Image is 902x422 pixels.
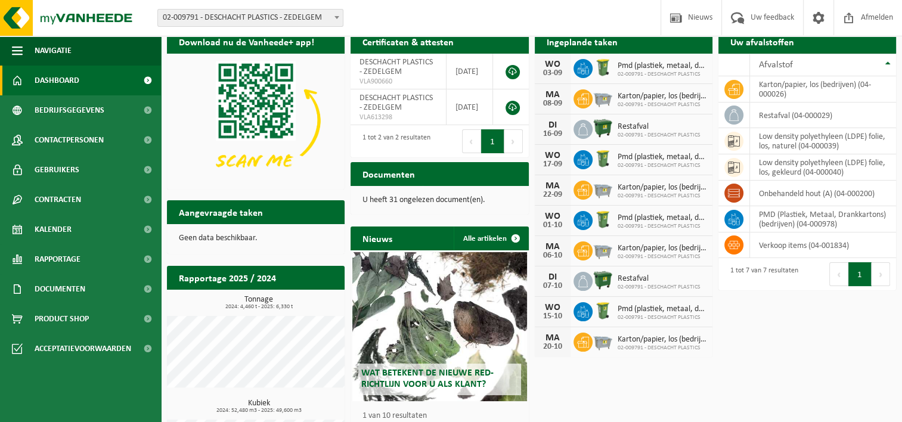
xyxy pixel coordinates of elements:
span: Restafval [618,122,700,132]
img: WB-1100-HPE-GN-01 [593,270,613,290]
span: Contactpersonen [35,125,104,155]
div: MA [541,333,565,343]
div: 16-09 [541,130,565,138]
span: Dashboard [35,66,79,95]
h2: Aangevraagde taken [167,200,275,224]
span: 02-009791 - DESCHACHT PLASTICS [618,223,706,230]
div: 03-09 [541,69,565,77]
span: 02-009791 - DESCHACHT PLASTICS [618,314,706,321]
div: 07-10 [541,282,565,290]
p: U heeft 31 ongelezen document(en). [362,196,516,204]
div: 15-10 [541,312,565,321]
img: WB-2500-GAL-GY-01 [593,331,613,351]
h2: Download nu de Vanheede+ app! [167,30,326,53]
span: 02-009791 - DESCHACHT PLASTICS [618,101,706,108]
span: Rapportage [35,244,80,274]
div: 1 tot 7 van 7 resultaten [724,261,798,287]
span: Karton/papier, los (bedrijven) [618,335,706,345]
td: verkoop items (04-001834) [750,232,896,258]
span: 02-009791 - DESCHACHT PLASTICS [618,132,700,139]
div: MA [541,90,565,100]
div: DI [541,272,565,282]
span: Wat betekent de nieuwe RED-richtlijn voor u als klant? [361,368,494,389]
div: WO [541,303,565,312]
img: WB-0240-HPE-GN-50 [593,209,613,229]
span: Kalender [35,215,72,244]
img: WB-0240-HPE-GN-50 [593,300,613,321]
div: 1 tot 2 van 2 resultaten [357,128,430,154]
div: MA [541,242,565,252]
div: 17-09 [541,160,565,169]
h2: Uw afvalstoffen [718,30,806,53]
span: 02-009791 - DESCHACHT PLASTICS - ZEDELGEM [158,10,343,26]
button: Next [504,129,523,153]
span: VLA613298 [359,113,436,122]
h2: Rapportage 2025 / 2024 [167,266,288,289]
p: Geen data beschikbaar. [179,234,333,243]
button: 1 [481,129,504,153]
span: Bedrijfsgegevens [35,95,104,125]
img: WB-2500-GAL-GY-01 [593,88,613,108]
span: 02-009791 - DESCHACHT PLASTICS [618,193,706,200]
div: WO [541,151,565,160]
span: Acceptatievoorwaarden [35,334,131,364]
span: Gebruikers [35,155,79,185]
span: Contracten [35,185,81,215]
div: 22-09 [541,191,565,199]
span: 02-009791 - DESCHACHT PLASTICS - ZEDELGEM [157,9,343,27]
td: [DATE] [447,89,494,125]
span: 02-009791 - DESCHACHT PLASTICS [618,71,706,78]
a: Wat betekent de nieuwe RED-richtlijn voor u als klant? [352,252,526,401]
div: 01-10 [541,221,565,229]
span: Restafval [618,274,700,284]
button: Previous [829,262,848,286]
td: [DATE] [447,54,494,89]
h2: Nieuws [351,226,404,250]
span: 2024: 4,460 t - 2025: 6,330 t [173,304,345,310]
h2: Certificaten & attesten [351,30,466,53]
a: Bekijk rapportage [256,289,343,313]
h2: Ingeplande taken [535,30,630,53]
div: 06-10 [541,252,565,260]
span: Documenten [35,274,85,304]
span: Pmd (plastiek, metaal, drankkartons) (bedrijven) [618,213,706,223]
h3: Tonnage [173,296,345,310]
p: 1 van 10 resultaten [362,412,522,420]
button: 1 [848,262,872,286]
span: Product Shop [35,304,89,334]
span: 02-009791 - DESCHACHT PLASTICS [618,284,700,291]
span: DESCHACHT PLASTICS - ZEDELGEM [359,58,433,76]
span: Pmd (plastiek, metaal, drankkartons) (bedrijven) [618,305,706,314]
td: restafval (04-000029) [750,103,896,128]
span: Karton/papier, los (bedrijven) [618,183,706,193]
div: DI [541,120,565,130]
div: MA [541,181,565,191]
div: WO [541,60,565,69]
span: 2024: 52,480 m3 - 2025: 49,600 m3 [173,408,345,414]
td: karton/papier, los (bedrijven) (04-000026) [750,76,896,103]
span: Karton/papier, los (bedrijven) [618,244,706,253]
td: onbehandeld hout (A) (04-000200) [750,181,896,206]
span: Afvalstof [759,60,793,70]
div: WO [541,212,565,221]
img: WB-0240-HPE-GN-50 [593,148,613,169]
td: low density polyethyleen (LDPE) folie, los, gekleurd (04-000040) [750,154,896,181]
div: 20-10 [541,343,565,351]
img: WB-2500-GAL-GY-01 [593,240,613,260]
span: 02-009791 - DESCHACHT PLASTICS [618,162,706,169]
h3: Kubiek [173,399,345,414]
button: Previous [462,129,481,153]
img: Download de VHEPlus App [167,54,345,187]
span: Pmd (plastiek, metaal, drankkartons) (bedrijven) [618,61,706,71]
span: Karton/papier, los (bedrijven) [618,92,706,101]
td: low density polyethyleen (LDPE) folie, los, naturel (04-000039) [750,128,896,154]
span: 02-009791 - DESCHACHT PLASTICS [618,253,706,260]
span: 02-009791 - DESCHACHT PLASTICS [618,345,706,352]
img: WB-2500-GAL-GY-01 [593,179,613,199]
button: Next [872,262,890,286]
img: WB-1100-HPE-GN-01 [593,118,613,138]
div: 08-09 [541,100,565,108]
td: PMD (Plastiek, Metaal, Drankkartons) (bedrijven) (04-000978) [750,206,896,232]
span: VLA900660 [359,77,436,86]
span: Pmd (plastiek, metaal, drankkartons) (bedrijven) [618,153,706,162]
